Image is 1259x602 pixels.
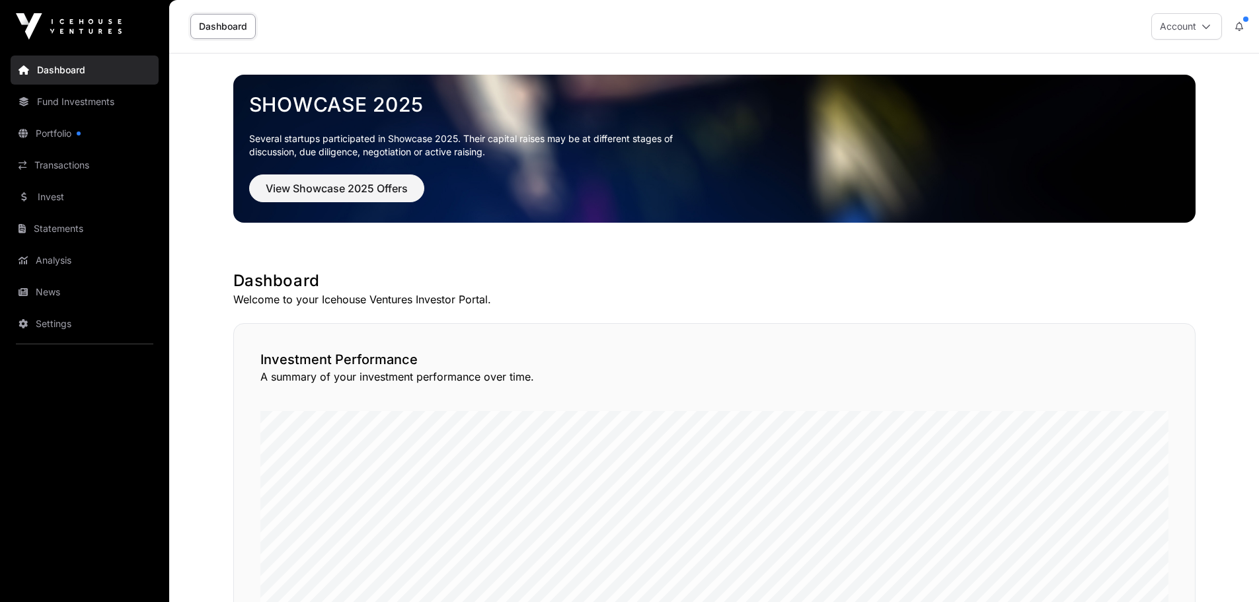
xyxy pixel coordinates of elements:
img: Icehouse Ventures Logo [16,13,122,40]
span: View Showcase 2025 Offers [266,180,408,196]
a: Portfolio [11,119,159,148]
a: View Showcase 2025 Offers [249,188,424,201]
p: A summary of your investment performance over time. [260,369,1168,385]
h1: Dashboard [233,270,1196,291]
iframe: Chat Widget [1193,539,1259,602]
a: Transactions [11,151,159,180]
a: Showcase 2025 [249,93,1180,116]
a: Statements [11,214,159,243]
p: Welcome to your Icehouse Ventures Investor Portal. [233,291,1196,307]
p: Several startups participated in Showcase 2025. Their capital raises may be at different stages o... [249,132,693,159]
img: Showcase 2025 [233,75,1196,223]
button: View Showcase 2025 Offers [249,174,424,202]
a: Analysis [11,246,159,275]
h2: Investment Performance [260,350,1168,369]
a: Dashboard [190,14,256,39]
a: Settings [11,309,159,338]
a: News [11,278,159,307]
button: Account [1151,13,1222,40]
a: Invest [11,182,159,211]
a: Fund Investments [11,87,159,116]
a: Dashboard [11,56,159,85]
